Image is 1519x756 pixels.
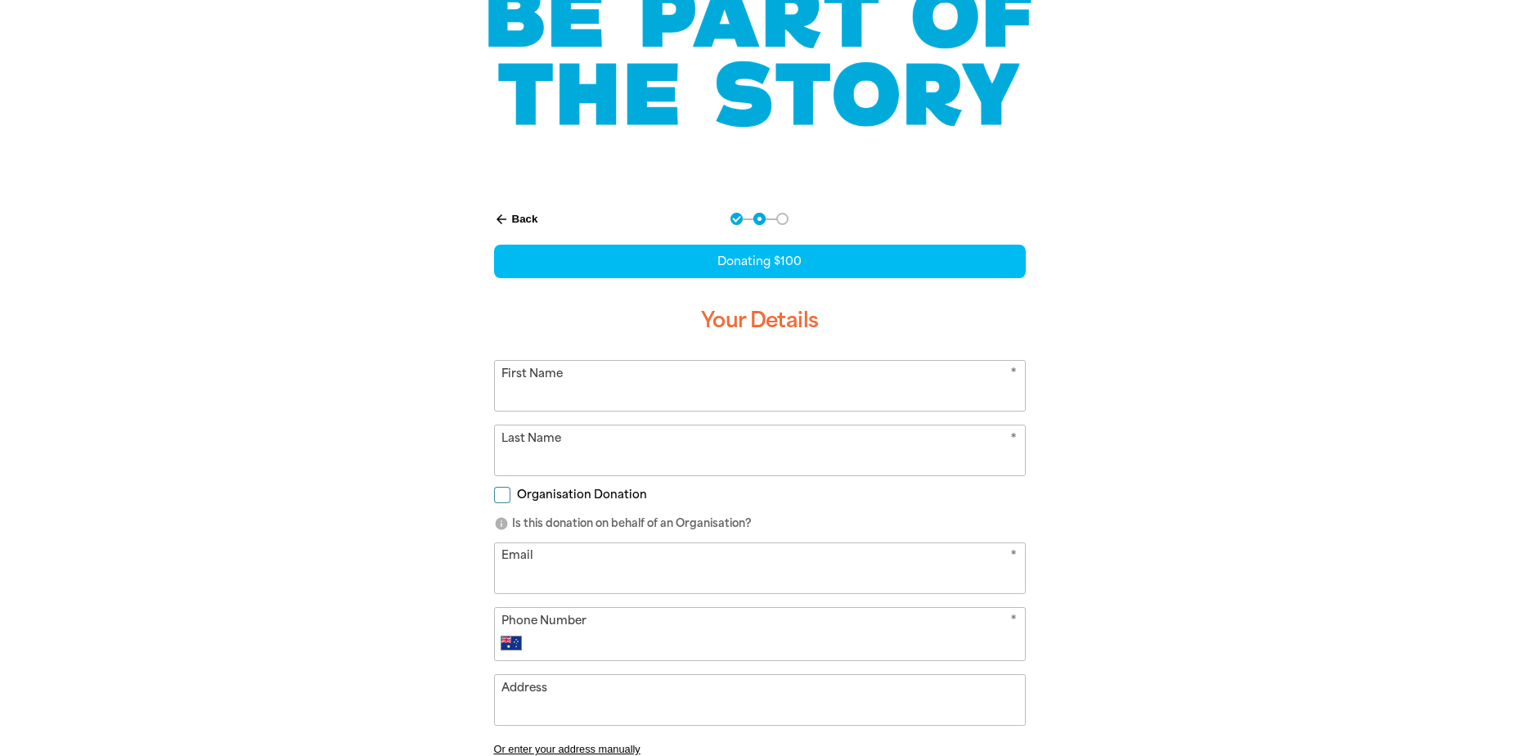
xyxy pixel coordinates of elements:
[494,743,1026,755] button: Or enter your address manually
[753,213,766,225] button: Navigate to step 2 of 3 to enter your details
[494,516,509,531] i: info
[494,212,509,227] i: arrow_back
[494,295,1026,347] h3: Your Details
[494,487,510,503] input: Organisation Donation
[494,515,1026,532] p: Is this donation on behalf of an Organisation?
[488,205,545,233] button: Back
[494,245,1026,278] div: Donating $100
[730,213,743,225] button: Navigate to step 1 of 3 to enter your donation amount
[1010,612,1017,632] i: Required
[776,213,789,225] button: Navigate to step 3 of 3 to enter your payment details
[517,487,647,502] span: Organisation Donation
